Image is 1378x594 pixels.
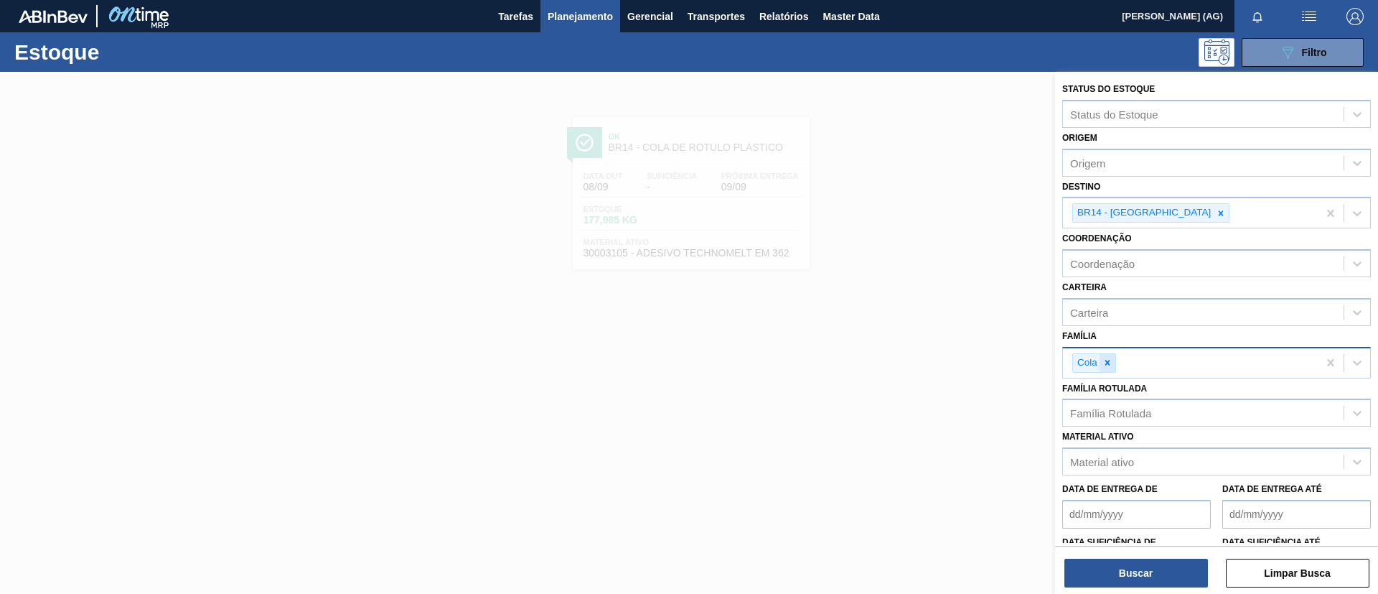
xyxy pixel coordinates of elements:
div: Carteira [1070,306,1108,318]
label: Coordenação [1062,233,1132,243]
input: dd/mm/yyyy [1062,500,1211,529]
span: Relatórios [759,8,808,25]
label: Origem [1062,133,1097,143]
div: Família Rotulada [1070,407,1151,419]
button: Filtro [1242,38,1364,67]
input: dd/mm/yyyy [1222,500,1371,529]
label: Destino [1062,182,1100,192]
span: Master Data [822,8,879,25]
label: Data de Entrega até [1222,484,1322,494]
span: Filtro [1302,47,1327,58]
span: Gerencial [627,8,673,25]
span: Tarefas [498,8,533,25]
img: Logout [1346,8,1364,25]
label: Status do Estoque [1062,84,1155,94]
div: Material ativo [1070,456,1134,468]
div: Origem [1070,157,1105,169]
label: Família [1062,331,1097,341]
button: Notificações [1234,6,1280,27]
span: Planejamento [548,8,613,25]
label: Carteira [1062,282,1107,292]
img: userActions [1300,8,1318,25]
label: Data de Entrega de [1062,484,1158,494]
div: Pogramando: nenhum usuário selecionado [1199,38,1234,67]
label: Material ativo [1062,432,1134,442]
div: BR14 - [GEOGRAPHIC_DATA] [1073,204,1213,222]
h1: Estoque [14,44,229,60]
div: Status do Estoque [1070,108,1158,120]
div: Cola [1073,354,1100,372]
img: TNhmsLtSVTkK8tSr43FrP2fwEKptu5GPRR3wAAAABJRU5ErkJggg== [19,10,88,23]
div: Coordenação [1070,258,1135,270]
span: Transportes [688,8,745,25]
label: Data suficiência de [1062,537,1156,547]
label: Data suficiência até [1222,537,1321,547]
label: Família Rotulada [1062,384,1147,394]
